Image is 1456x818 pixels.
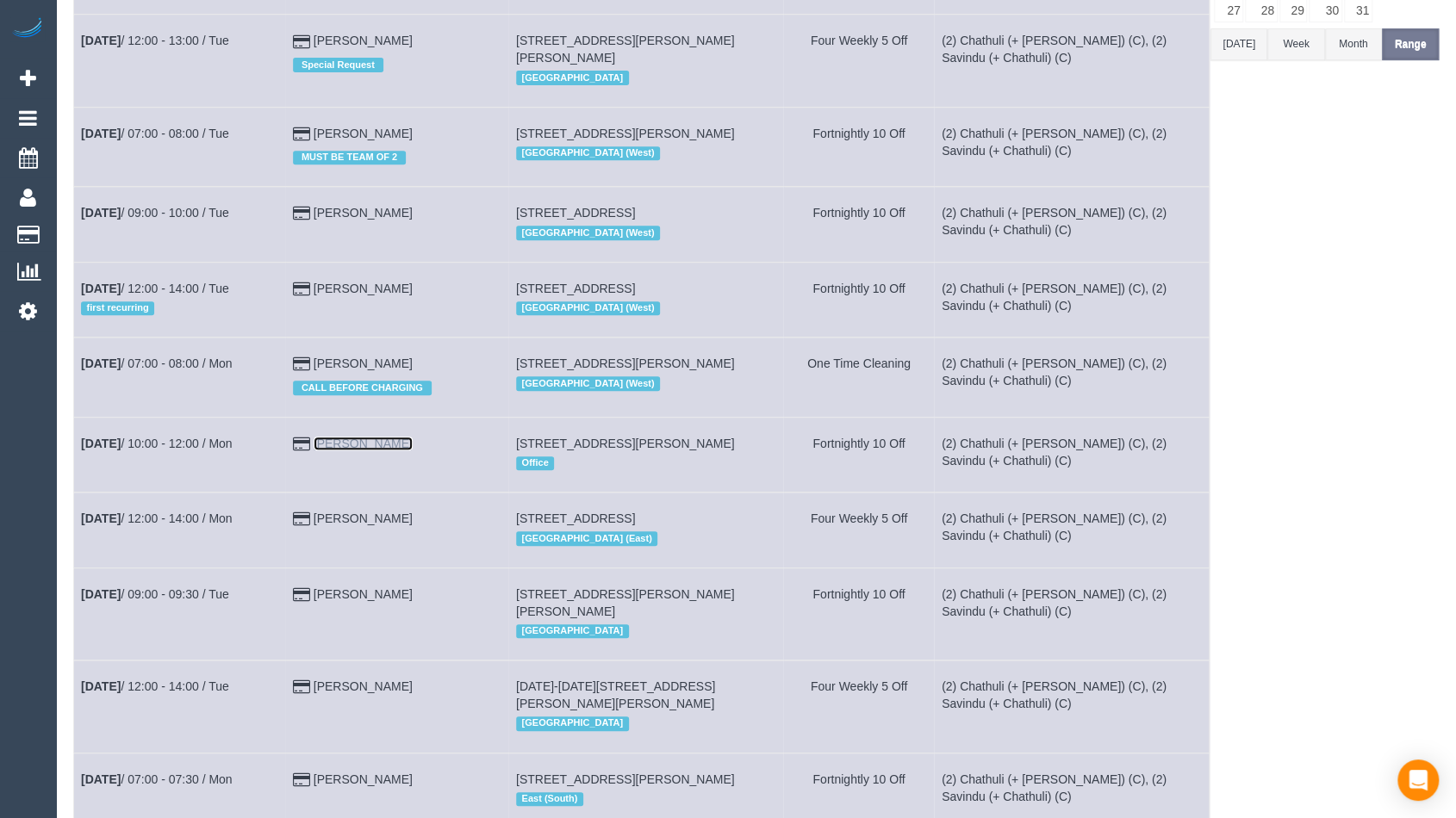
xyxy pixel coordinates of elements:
[516,792,583,806] span: East (South)
[293,283,310,295] i: Credit Card Payment
[516,531,657,545] span: [GEOGRAPHIC_DATA] (East)
[508,262,783,337] td: Service location
[1325,28,1382,60] button: Month
[516,788,776,810] div: Location
[314,356,413,370] a: [PERSON_NAME]
[783,338,934,417] td: Frequency
[934,15,1209,107] td: Assigned to
[516,127,735,140] span: [STREET_ADDRESS][PERSON_NAME]
[81,301,154,315] span: first recurring
[516,452,776,474] div: Location
[293,381,432,394] span: CALL BEFORE CHARGING
[293,36,310,48] i: Credit Card Payment
[516,587,735,618] span: [STREET_ADDRESS][PERSON_NAME][PERSON_NAME]
[934,187,1209,262] td: Assigned to
[508,660,783,753] td: Service location
[81,127,121,140] b: [DATE]
[74,15,286,107] td: Schedule date
[516,511,635,525] span: [STREET_ADDRESS]
[783,417,934,492] td: Frequency
[783,262,934,337] td: Frequency
[285,567,508,660] td: Customer
[508,187,783,262] td: Service location
[934,417,1209,492] td: Assigned to
[516,620,776,642] div: Location
[516,146,660,160] span: [GEOGRAPHIC_DATA] (West)
[516,527,776,549] div: Location
[516,356,735,370] span: [STREET_ADDRESS][PERSON_NAME]
[314,437,413,450] a: [PERSON_NAME]
[293,208,310,220] i: Credit Card Payment
[285,417,508,492] td: Customer
[516,712,776,734] div: Location
[81,679,229,693] a: [DATE]/ 12:00 - 14:00 / Tue
[1382,28,1439,60] button: Range
[314,282,413,295] a: [PERSON_NAME]
[1267,28,1324,60] button: Week
[81,356,121,370] b: [DATE]
[10,17,45,41] a: Automaid Logo
[81,356,233,370] a: [DATE]/ 07:00 - 08:00 / Mon
[783,493,934,567] td: Frequency
[516,679,715,710] span: [DATE]-[DATE][STREET_ADDRESS][PERSON_NAME][PERSON_NAME]
[74,187,286,262] td: Schedule date
[934,107,1209,186] td: Assigned to
[314,206,413,220] a: [PERSON_NAME]
[934,262,1209,337] td: Assigned to
[293,358,310,370] i: Credit Card Payment
[285,187,508,262] td: Customer
[81,587,121,601] b: [DATE]
[81,282,121,295] b: [DATE]
[285,15,508,107] td: Customer
[783,660,934,753] td: Frequency
[934,338,1209,417] td: Assigned to
[293,128,310,140] i: Credit Card Payment
[508,15,783,107] td: Service location
[285,338,508,417] td: Customer
[508,417,783,492] td: Service location
[516,437,735,450] span: [STREET_ADDRESS][PERSON_NAME]
[516,282,635,295] span: [STREET_ADDRESS]
[783,15,934,107] td: Frequency
[81,511,121,525] b: [DATE]
[783,187,934,262] td: Frequency
[293,438,310,450] i: Credit Card Payment
[81,127,229,140] a: [DATE]/ 07:00 - 08:00 / Tue
[516,716,629,730] span: [GEOGRAPHIC_DATA]
[1397,759,1439,801] div: Open Intercom Messenger
[74,107,286,186] td: Schedule date
[508,493,783,567] td: Service location
[516,624,629,638] span: [GEOGRAPHIC_DATA]
[74,262,286,337] td: Schedule date
[293,58,383,71] span: Special Request
[81,34,229,47] a: [DATE]/ 12:00 - 13:00 / Tue
[285,660,508,753] td: Customer
[74,660,286,753] td: Schedule date
[293,151,406,164] span: MUST BE TEAM OF 2
[81,679,121,693] b: [DATE]
[81,34,121,47] b: [DATE]
[508,107,783,186] td: Service location
[783,567,934,660] td: Frequency
[81,206,121,220] b: [DATE]
[516,772,735,786] span: [STREET_ADDRESS][PERSON_NAME]
[508,338,783,417] td: Service location
[81,437,233,450] a: [DATE]/ 10:00 - 12:00 / Mon
[516,66,776,89] div: Location
[783,107,934,186] td: Frequency
[81,587,229,601] a: [DATE]/ 09:00 - 09:30 / Tue
[516,297,776,319] div: Location
[285,493,508,567] td: Customer
[293,774,310,786] i: Credit Card Payment
[293,681,310,693] i: Credit Card Payment
[314,587,413,601] a: [PERSON_NAME]
[81,206,229,220] a: [DATE]/ 09:00 - 10:00 / Tue
[516,206,635,220] span: [STREET_ADDRESS]
[81,772,121,786] b: [DATE]
[314,127,413,140] a: [PERSON_NAME]
[314,511,413,525] a: [PERSON_NAME]
[1210,28,1267,60] button: [DATE]
[516,34,735,65] span: [STREET_ADDRESS][PERSON_NAME][PERSON_NAME]
[293,589,310,601] i: Credit Card Payment
[314,772,413,786] a: [PERSON_NAME]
